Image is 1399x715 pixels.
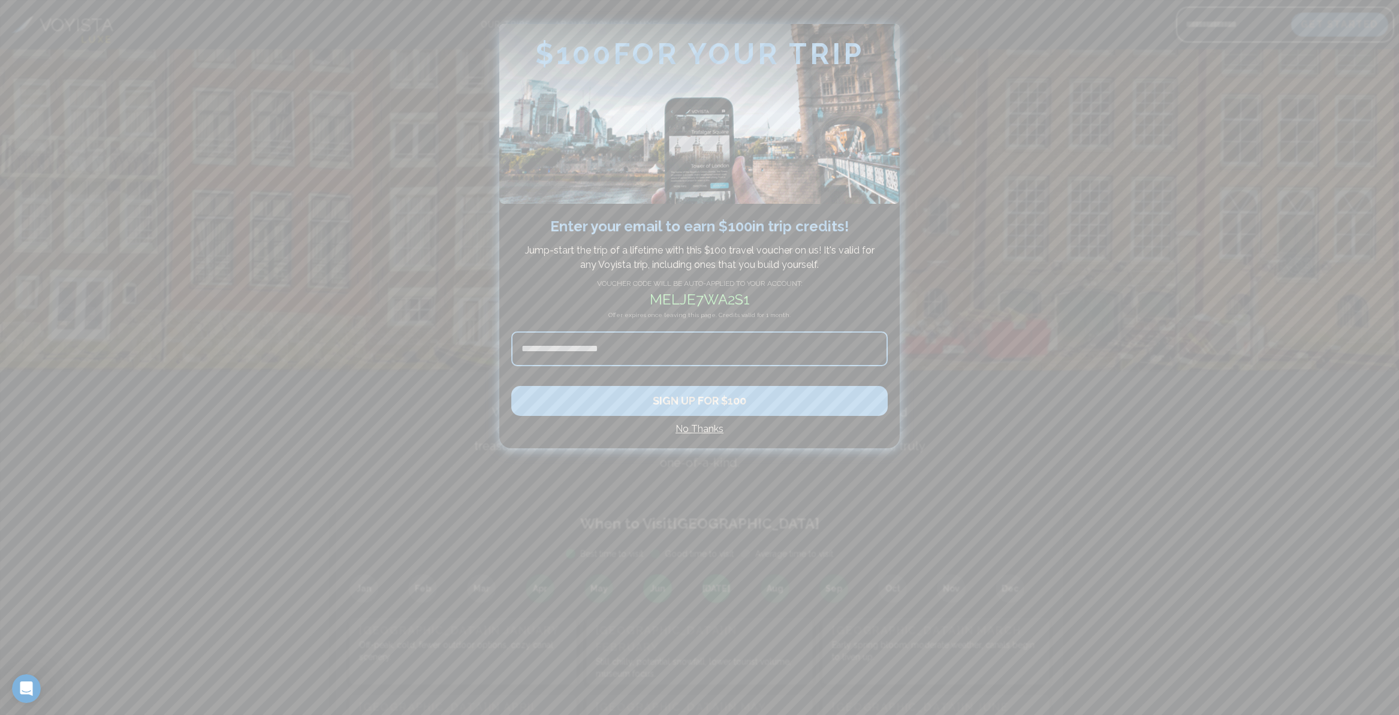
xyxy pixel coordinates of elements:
[517,243,882,272] p: Jump-start the trip of a lifetime with this $ 100 travel voucher on us! It's valid for any Voyist...
[511,386,888,416] button: SIGN UP FOR $100
[499,24,900,204] img: Avopass plane flying
[12,674,41,703] iframe: Intercom live chat
[511,422,888,436] h4: No Thanks
[511,278,888,289] h4: VOUCHER CODE WILL BE AUTO-APPLIED TO YOUR ACCOUNT:
[499,24,900,69] h2: $ 100 FOR YOUR TRIP
[511,310,888,331] h4: Offer expires once leaving this page. Credits valid for 1 month.
[511,216,888,237] h2: Enter your email to earn $ 100 in trip credits !
[511,289,888,310] h2: melje7wa2s1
